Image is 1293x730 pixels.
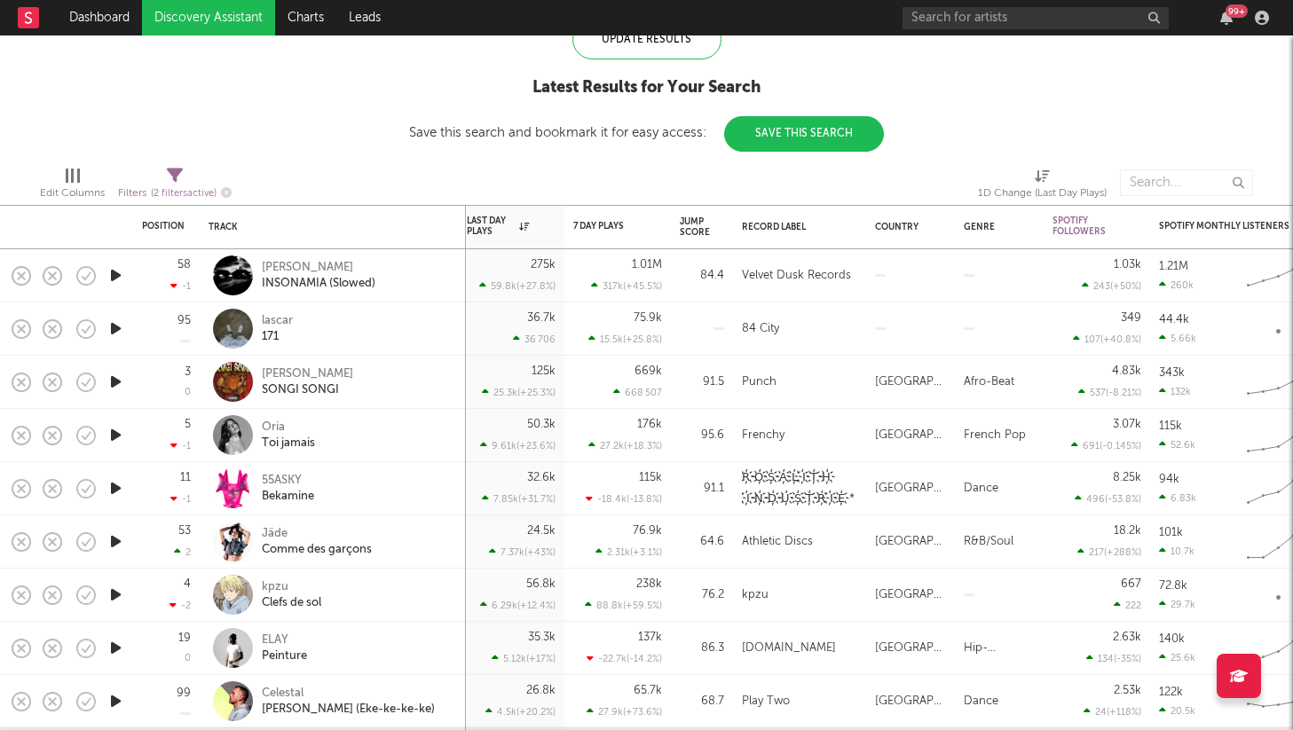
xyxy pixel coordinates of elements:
[1159,687,1183,698] div: 122k
[262,526,372,558] a: JädeComme des garçons
[480,600,556,611] div: 6.29k ( +12.4 % )
[118,161,232,212] div: Filters(2 filters active)
[1159,420,1182,432] div: 115k
[262,366,353,398] a: [PERSON_NAME]SONGI SONGI
[742,222,848,232] div: Record Label
[409,126,884,139] div: Save this search and bookmark it for easy access:
[742,531,813,553] div: Athletic Discs
[875,425,946,446] div: [GEOGRAPHIC_DATA]
[185,388,191,397] div: 0
[742,467,857,510] div: R҉O҉S҉A҉L҉I҉T҉H҉ ҉I҉N҉D҉U҉S҉T҉R҉I҉E҉*
[527,312,556,324] div: 36.7k
[680,265,724,287] div: 84.4
[174,546,191,558] div: 2
[262,632,307,648] div: ELAY
[262,473,314,505] a: 55ASKYBekamine
[632,259,662,271] div: 1.01M
[262,420,315,451] a: OriaToi jamais
[587,706,662,718] div: 27.9k ( +73.6 % )
[467,216,529,237] div: Last Day Plays
[1114,600,1141,611] div: 222
[1159,474,1179,485] div: 94k
[262,702,435,718] div: [PERSON_NAME] (Eke-ke-ke-ke)
[742,638,836,659] div: [DOMAIN_NAME]
[527,525,556,537] div: 24.5k
[177,687,191,699] div: 99
[262,313,293,345] a: lascar171
[262,686,435,702] div: Celestal
[639,472,662,483] div: 115k
[262,489,314,505] div: Bekamine
[492,653,556,664] div: 5.12k ( +17 % )
[1114,685,1141,696] div: 2.53k
[1226,4,1248,18] div: 99 +
[680,372,724,393] div: 91.5
[262,526,372,542] div: Jäde
[262,329,293,345] div: 171
[1114,259,1141,271] div: 1.03k
[978,183,1107,204] div: 1D Change (Last Day Plays)
[875,372,946,393] div: [GEOGRAPHIC_DATA]
[724,116,884,152] button: Save This Search
[409,77,884,98] div: Latest Results for Your Search
[262,420,315,436] div: Oria
[177,315,191,326] div: 95
[586,493,662,505] div: -18.4k ( -13.8 % )
[680,585,724,606] div: 76.2
[964,638,1035,659] div: Hip-Hop/Rap
[262,366,353,382] div: [PERSON_NAME]
[180,472,191,483] div: 11
[613,387,662,398] div: 668 507
[875,638,946,659] div: [GEOGRAPHIC_DATA]
[1073,334,1141,345] div: 107 ( +40.8 % )
[875,691,946,712] div: [GEOGRAPHIC_DATA]
[742,265,851,287] div: Velvet Dusk Records
[680,478,724,499] div: 91.1
[185,654,191,663] div: 0
[262,579,321,611] a: kpzuClefs de sol
[1121,578,1141,590] div: 667
[1159,367,1185,379] div: 343k
[964,372,1014,393] div: Afro-Beat
[1159,333,1196,344] div: 5.66k
[531,259,556,271] div: 275k
[1113,632,1141,643] div: 2.63k
[742,372,777,393] div: Punch
[875,531,946,553] div: [GEOGRAPHIC_DATA]
[964,691,998,712] div: Dance
[636,578,662,590] div: 238k
[1159,527,1183,538] div: 101k
[964,531,1013,553] div: R&B/Soul
[638,632,662,643] div: 137k
[482,387,556,398] div: 25.3k ( +25.3 % )
[587,653,662,664] div: -22.7k ( -14.2 % )
[573,221,635,232] div: 7 Day Plays
[588,334,662,345] div: 15.5k ( +25.8 % )
[262,595,321,611] div: Clefs de sol
[184,578,191,590] div: 4
[875,478,946,499] div: [GEOGRAPHIC_DATA]
[1120,169,1253,196] input: Search...
[1082,280,1141,292] div: 243 ( +50 % )
[262,260,375,292] a: [PERSON_NAME]INSONAMIA (Slowed)
[479,280,556,292] div: 59.8k ( +27.8 % )
[170,600,191,611] div: -2
[1159,314,1189,326] div: 44.4k
[680,425,724,446] div: 95.6
[480,440,556,451] div: 9.61k ( +23.6 % )
[903,7,1169,29] input: Search for artists
[1159,580,1187,592] div: 72.8k
[875,222,937,232] div: Country
[262,313,293,329] div: lascar
[680,531,724,553] div: 64.6
[680,691,724,712] div: 68.7
[151,189,217,199] span: ( 2 filters active)
[185,366,191,378] div: 3
[1053,216,1115,237] div: Spotify Followers
[1114,525,1141,537] div: 18.2k
[591,280,662,292] div: 317k ( +45.5 % )
[978,161,1107,212] div: 1D Change (Last Day Plays)
[585,600,662,611] div: 88.8k ( +59.5 % )
[262,436,315,451] div: Toi jamais
[742,585,769,606] div: kpzu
